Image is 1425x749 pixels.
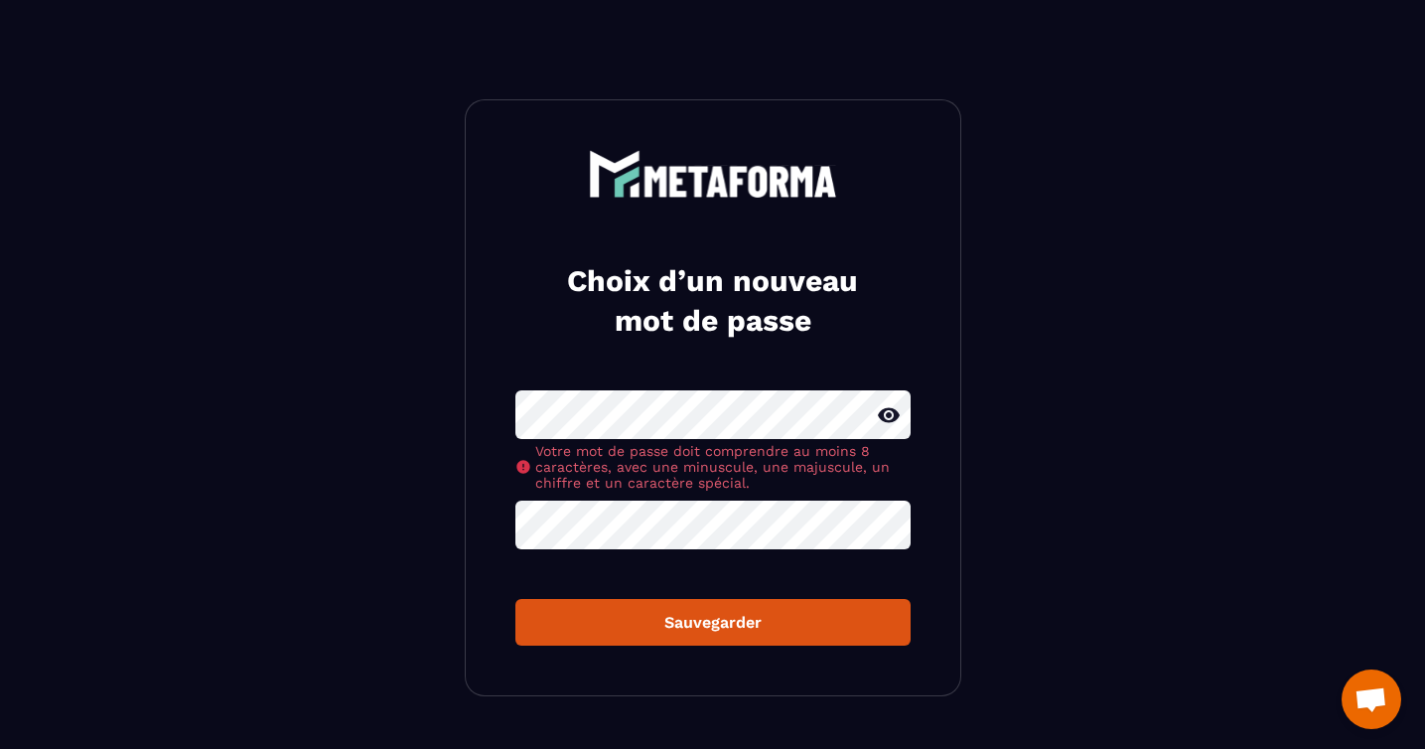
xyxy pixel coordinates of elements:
[589,150,837,198] img: logo
[515,599,911,646] button: Sauvegarder
[535,443,911,491] span: Votre mot de passe doit comprendre au moins 8 caractères, avec une minuscule, une majuscule, un c...
[531,613,895,632] div: Sauvegarder
[1342,670,1401,729] div: Ouvrir le chat
[539,261,887,341] h2: Choix d’un nouveau mot de passe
